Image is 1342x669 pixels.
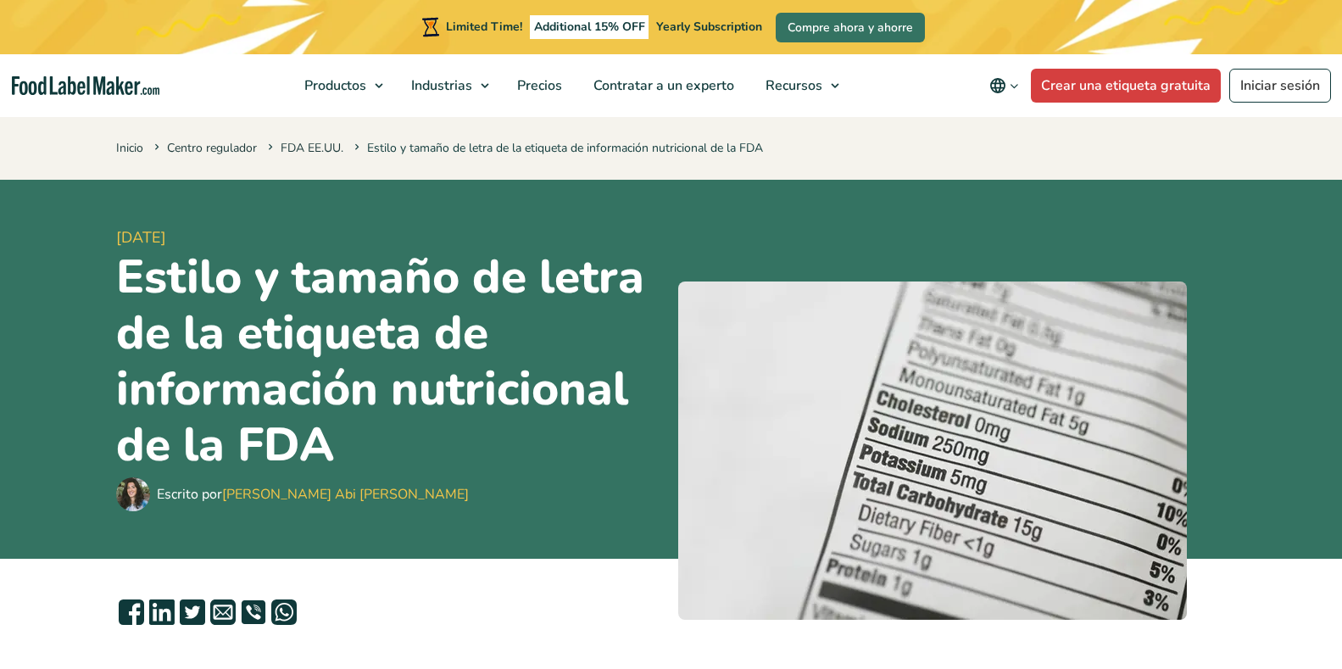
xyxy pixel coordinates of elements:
[157,484,469,505] div: Escrito por
[167,140,257,156] a: Centro regulador
[502,54,574,117] a: Precios
[1229,69,1331,103] a: Iniciar sesión
[578,54,746,117] a: Contratar a un experto
[750,54,848,117] a: Recursos
[281,140,343,156] a: FDA EE.UU.
[116,249,665,473] h1: Estilo y tamaño de letra de la etiqueta de información nutricional de la FDA
[530,15,649,39] span: Additional 15% OFF
[289,54,392,117] a: Productos
[656,19,762,35] span: Yearly Subscription
[351,140,763,156] span: Estilo y tamaño de letra de la etiqueta de información nutricional de la FDA
[977,69,1031,103] button: Change language
[116,226,665,249] span: [DATE]
[116,140,143,156] a: Inicio
[406,76,474,95] span: Industrias
[776,13,925,42] a: Compre ahora y ahorre
[446,19,522,35] span: Limited Time!
[1031,69,1221,103] a: Crear una etiqueta gratuita
[396,54,498,117] a: Industrias
[588,76,736,95] span: Contratar a un experto
[299,76,368,95] span: Productos
[116,477,150,511] img: Maria Abi Hanna - Etiquetadora de alimentos
[222,485,469,504] a: [PERSON_NAME] Abi [PERSON_NAME]
[760,76,824,95] span: Recursos
[12,76,159,96] a: Food Label Maker homepage
[512,76,564,95] span: Precios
